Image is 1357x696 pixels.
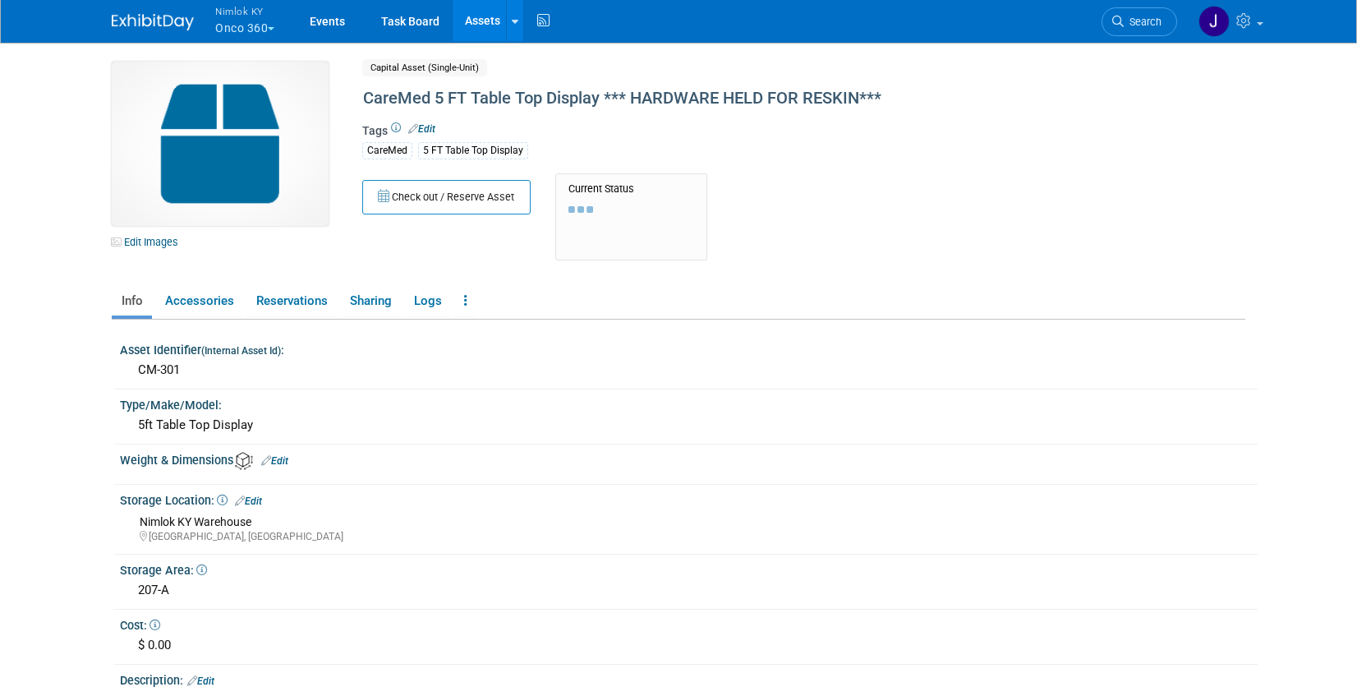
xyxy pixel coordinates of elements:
span: Nimlok KY Warehouse [140,515,251,528]
span: Capital Asset (Single-Unit) [362,59,487,76]
div: CM-301 [132,357,1245,383]
div: Description: [120,668,1258,689]
div: Tags [362,122,1110,170]
a: Accessories [155,287,243,316]
a: Info [112,287,152,316]
a: Reservations [246,287,337,316]
div: 207-A [132,578,1245,603]
div: 5ft Table Top Display [132,413,1245,438]
a: Sharing [340,287,401,316]
span: Nimlok KY [215,2,274,20]
a: Edit [408,123,435,135]
img: Capital-Asset-Icon-2.png [112,62,329,226]
img: ExhibitDay [112,14,194,30]
img: Jamie Dunn [1198,6,1230,37]
a: Search [1102,7,1177,36]
span: Search [1124,16,1161,28]
div: $ 0.00 [132,633,1245,658]
div: 5 FT Table Top Display [418,142,528,159]
button: Check out / Reserve Asset [362,180,531,214]
div: [GEOGRAPHIC_DATA], [GEOGRAPHIC_DATA] [140,530,1245,544]
a: Edit Images [112,232,185,252]
a: Edit [261,455,288,467]
img: loading... [568,206,593,213]
div: Asset Identifier : [120,338,1258,358]
div: CareMed [362,142,412,159]
img: Asset Weight and Dimensions [235,452,253,470]
div: Cost: [120,613,1258,634]
div: Storage Location: [120,488,1258,509]
div: Current Status [568,182,694,196]
a: Edit [187,675,214,687]
div: CareMed 5 FT Table Top Display *** HARDWARE HELD FOR RESKIN*** [357,84,1110,113]
span: Storage Area: [120,564,207,577]
div: Type/Make/Model: [120,393,1258,413]
a: Logs [404,287,451,316]
small: (Internal Asset Id) [201,345,281,357]
div: Weight & Dimensions [120,448,1258,470]
a: Edit [235,495,262,507]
